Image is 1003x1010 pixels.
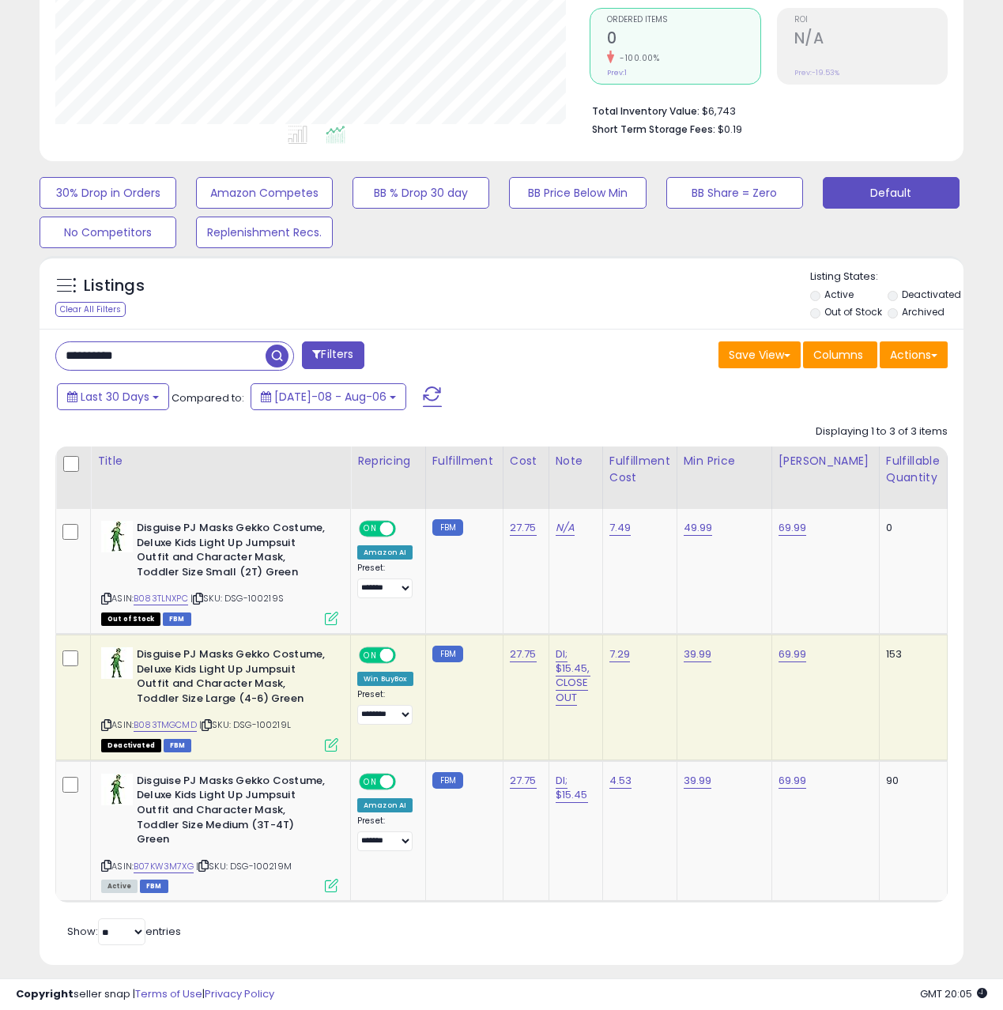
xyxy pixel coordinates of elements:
small: FBM [432,646,463,662]
div: Amazon AI [357,545,413,560]
span: Ordered Items [607,16,760,24]
button: No Competitors [40,217,176,248]
small: -100.00% [614,52,659,64]
button: Filters [302,341,364,369]
div: seller snap | | [16,987,274,1002]
span: All listings that are unavailable for purchase on Amazon for any reason other than out-of-stock [101,739,161,752]
button: Actions [880,341,948,368]
label: Deactivated [902,288,961,301]
div: Fulfillment Cost [609,453,670,486]
div: Preset: [357,816,413,851]
b: Disguise PJ Masks Gekko Costume, Deluxe Kids Light Up Jumpsuit Outfit and Character Mask, Toddler... [137,521,329,583]
span: ROI [794,16,947,24]
a: Terms of Use [135,986,202,1001]
button: Amazon Competes [196,177,333,209]
div: ASIN: [101,521,338,624]
small: Prev: -19.53% [794,68,839,77]
small: FBM [432,519,463,536]
a: 7.49 [609,520,632,536]
button: Save View [718,341,801,368]
button: BB % Drop 30 day [353,177,489,209]
span: 2025-09-7 20:05 GMT [920,986,987,1001]
img: 418kV9zAbFL._SL40_.jpg [101,774,133,805]
span: ON [360,649,380,662]
div: Clear All Filters [55,302,126,317]
span: All listings that are currently out of stock and unavailable for purchase on Amazon [101,612,160,626]
span: FBM [163,612,191,626]
button: Default [823,177,960,209]
div: Displaying 1 to 3 of 3 items [816,424,948,439]
div: [PERSON_NAME] [779,453,873,469]
a: Privacy Policy [205,986,274,1001]
span: All listings currently available for purchase on Amazon [101,880,138,893]
button: 30% Drop in Orders [40,177,176,209]
strong: Copyright [16,986,74,1001]
span: OFF [394,649,419,662]
div: Preset: [357,563,413,598]
a: 27.75 [510,520,537,536]
h2: N/A [794,29,947,51]
button: BB Share = Zero [666,177,803,209]
div: Fulfillable Quantity [886,453,941,486]
b: Total Inventory Value: [592,104,699,118]
p: Listing States: [810,269,963,285]
div: 153 [886,647,935,661]
span: | SKU: DSG-100219S [190,592,284,605]
span: [DATE]-08 - Aug-06 [274,389,386,405]
li: $6,743 [592,100,936,119]
div: Repricing [357,453,419,469]
div: Win BuyBox [357,672,413,686]
a: DI; $15.45 [556,773,588,803]
div: ASIN: [101,647,338,750]
div: Cost [510,453,542,469]
a: 27.75 [510,646,537,662]
span: OFF [394,775,419,789]
span: ON [360,775,380,789]
button: Last 30 Days [57,383,169,410]
button: [DATE]-08 - Aug-06 [251,383,406,410]
button: Replenishment Recs. [196,217,333,248]
a: B07KW3M7XG [134,860,194,873]
a: 39.99 [684,773,712,789]
div: Fulfillment [432,453,496,469]
a: 69.99 [779,773,807,789]
div: 90 [886,774,935,788]
span: Compared to: [172,390,244,405]
img: 418kV9zAbFL._SL40_.jpg [101,647,133,679]
span: FBM [164,739,192,752]
a: 27.75 [510,773,537,789]
small: Prev: 1 [607,68,627,77]
label: Archived [902,305,945,318]
span: | SKU: DSG-100219L [199,718,291,731]
h2: 0 [607,29,760,51]
span: | SKU: DSG-100219M [196,860,292,872]
span: ON [360,522,380,536]
b: Short Term Storage Fees: [592,122,715,136]
a: DI; $15.45, CLOSE OUT [556,646,590,706]
div: Preset: [357,689,413,725]
label: Out of Stock [824,305,882,318]
a: 4.53 [609,773,632,789]
span: $0.19 [718,122,742,137]
span: FBM [140,880,168,893]
div: Min Price [684,453,765,469]
a: 49.99 [684,520,713,536]
div: Amazon AI [357,798,413,812]
label: Active [824,288,854,301]
span: Last 30 Days [81,389,149,405]
small: FBM [432,772,463,789]
a: 69.99 [779,520,807,536]
span: OFF [394,522,419,536]
button: BB Price Below Min [509,177,646,209]
span: Columns [813,347,863,363]
div: ASIN: [101,774,338,891]
a: 7.29 [609,646,631,662]
img: 418kV9zAbFL._SL40_.jpg [101,521,133,552]
span: Show: entries [67,924,181,939]
b: Disguise PJ Masks Gekko Costume, Deluxe Kids Light Up Jumpsuit Outfit and Character Mask, Toddler... [137,647,329,710]
a: B083TLNXPC [134,592,188,605]
a: 39.99 [684,646,712,662]
a: N/A [556,520,575,536]
div: 0 [886,521,935,535]
button: Columns [803,341,877,368]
